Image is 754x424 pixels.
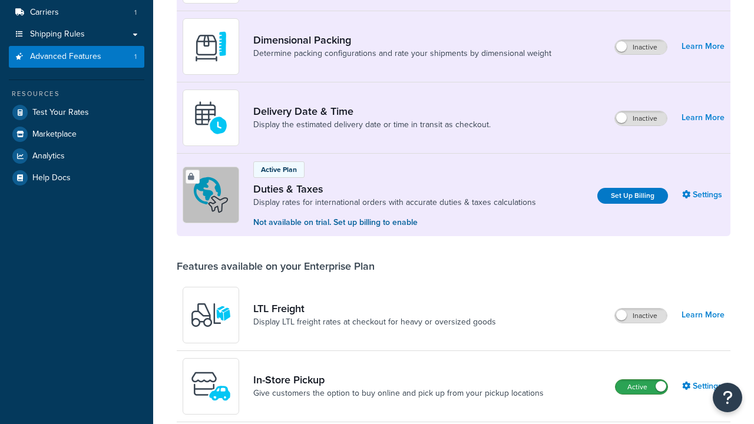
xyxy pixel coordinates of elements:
[190,97,232,138] img: gfkeb5ejjkALwAAAABJRU5ErkJggg==
[9,89,144,99] div: Resources
[597,188,668,204] a: Set Up Billing
[30,52,101,62] span: Advanced Features
[682,378,725,395] a: Settings
[32,151,65,161] span: Analytics
[253,34,551,47] a: Dimensional Packing
[682,110,725,126] a: Learn More
[253,197,536,208] a: Display rates for international orders with accurate duties & taxes calculations
[32,108,89,118] span: Test Your Rates
[190,366,232,407] img: wfgcfpwTIucLEAAAAASUVORK5CYII=
[253,183,536,196] a: Duties & Taxes
[177,260,375,273] div: Features available on your Enterprise Plan
[9,24,144,45] a: Shipping Rules
[253,302,496,315] a: LTL Freight
[9,46,144,68] a: Advanced Features1
[261,164,297,175] p: Active Plan
[32,130,77,140] span: Marketplace
[713,383,742,412] button: Open Resource Center
[253,387,544,399] a: Give customers the option to buy online and pick up from your pickup locations
[190,294,232,336] img: y79ZsPf0fXUFUhFXDzUgf+ktZg5F2+ohG75+v3d2s1D9TjoU8PiyCIluIjV41seZevKCRuEjTPPOKHJsQcmKCXGdfprl3L4q7...
[9,2,144,24] a: Carriers1
[134,8,137,18] span: 1
[253,373,544,386] a: In-Store Pickup
[30,29,85,39] span: Shipping Rules
[9,145,144,167] a: Analytics
[9,124,144,145] a: Marketplace
[682,187,725,203] a: Settings
[253,316,496,328] a: Display LTL freight rates at checkout for heavy or oversized goods
[190,26,232,67] img: DTVBYsAAAAAASUVORK5CYII=
[253,119,491,131] a: Display the estimated delivery date or time in transit as checkout.
[615,40,667,54] label: Inactive
[253,105,491,118] a: Delivery Date & Time
[9,102,144,123] a: Test Your Rates
[615,111,667,125] label: Inactive
[253,216,536,229] p: Not available on trial. Set up billing to enable
[30,8,59,18] span: Carriers
[682,307,725,323] a: Learn More
[615,309,667,323] label: Inactive
[616,380,667,394] label: Active
[9,46,144,68] li: Advanced Features
[32,173,71,183] span: Help Docs
[9,167,144,188] a: Help Docs
[253,48,551,59] a: Determine packing configurations and rate your shipments by dimensional weight
[9,2,144,24] li: Carriers
[134,52,137,62] span: 1
[682,38,725,55] a: Learn More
